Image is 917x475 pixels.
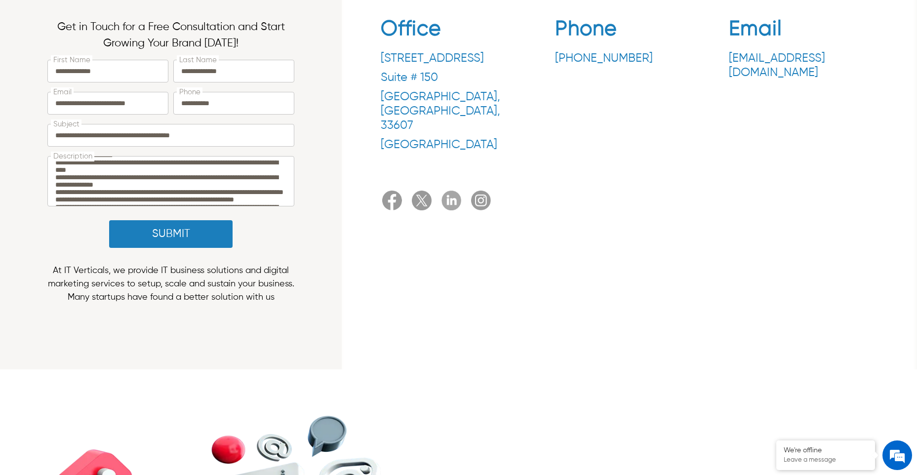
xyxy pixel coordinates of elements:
img: It Verticals Instagram [471,191,491,210]
p: [GEOGRAPHIC_DATA] , [GEOGRAPHIC_DATA] , 33607 [381,90,530,133]
a: Linkedin [441,191,471,214]
div: Minimize live chat window [162,5,186,29]
p: Suite # 150 [381,71,530,85]
h2: Email [729,17,878,46]
button: Submit [109,220,233,248]
a: Twitter [412,191,441,214]
h2: Office [381,17,530,46]
a: Facebook [382,191,412,214]
p: Leave a message [784,456,868,464]
h2: Phone [555,17,704,46]
span: We are offline. Please leave us a message. [21,124,172,224]
em: Submit [145,304,179,317]
p: [GEOGRAPHIC_DATA] [381,138,530,152]
img: Facebook [382,191,402,210]
img: Twitter [412,191,432,210]
em: Driven by SalesIQ [78,259,125,266]
a: [EMAIL_ADDRESS][DOMAIN_NAME] [729,51,878,80]
textarea: Type your message and click 'Submit' [5,270,188,304]
a: It Verticals Instagram [471,191,501,214]
img: salesiqlogo_leal7QplfZFryJ6FIlVepeu7OftD7mt8q6exU6-34PB8prfIgodN67KcxXM9Y7JQ_.png [68,259,75,265]
p: At IT Verticals, we provide IT business solutions and digital marketing services to setup, scale ... [47,264,294,304]
img: Linkedin [441,191,461,210]
div: Leave a message [51,55,166,68]
a: [PHONE_NUMBER] [555,51,704,66]
p: Get in Touch for a Free Consultation and Start Growing Your Brand [DATE]! [47,19,294,52]
img: logo_Zg8I0qSkbAqR2WFHt3p6CTuqpyXMFPubPcD2OT02zFN43Cy9FUNNG3NEPhM_Q1qe_.png [17,59,41,65]
div: We're offline [784,446,868,455]
p: [STREET_ADDRESS] [381,51,530,66]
